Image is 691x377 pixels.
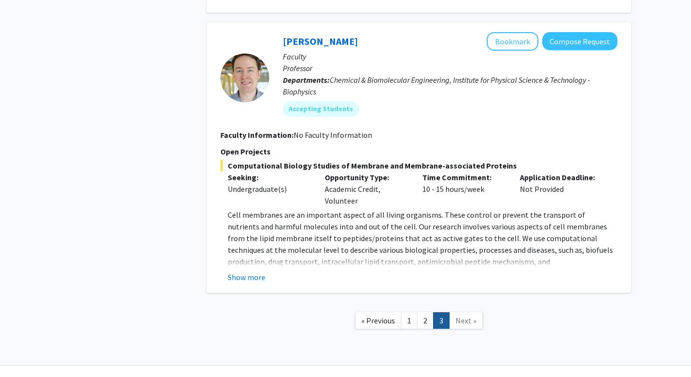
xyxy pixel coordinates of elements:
p: Time Commitment: [422,171,505,183]
a: Next Page [449,312,483,329]
a: [PERSON_NAME] [283,35,358,47]
button: Add Jeffery Klauda to Bookmarks [487,32,538,51]
p: Opportunity Type: [325,171,408,183]
a: 1 [401,312,417,329]
b: Faculty Information: [220,130,294,140]
p: Faculty [283,51,617,62]
p: Open Projects [220,146,617,157]
p: Cell membranes are an important aspect of all living organisms. These control or prevent the tran... [228,209,617,326]
a: 2 [417,312,434,329]
span: Computational Biology Studies of Membrane and Membrane-associated Proteins [220,160,617,171]
nav: Page navigation [207,302,631,342]
button: Compose Request to Jeffery Klauda [542,32,617,50]
a: Previous [355,312,401,329]
div: 10 - 15 hours/week [415,171,513,207]
span: Next » [455,316,476,325]
p: Application Deadline: [520,171,603,183]
p: Professor [283,62,617,74]
a: 3 [433,312,450,329]
div: Academic Credit, Volunteer [317,171,415,207]
span: No Faculty Information [294,130,372,140]
button: Show more [228,271,265,283]
b: Departments: [283,75,330,85]
iframe: Chat [7,333,41,370]
p: Seeking: [228,171,311,183]
mat-chip: Accepting Students [283,101,359,117]
span: « Previous [361,316,395,325]
span: Chemical & Biomolecular Engineering, Institute for Physical Science & Technology - Biophysics [283,75,590,96]
div: Undergraduate(s) [228,183,311,195]
div: Not Provided [513,171,610,207]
